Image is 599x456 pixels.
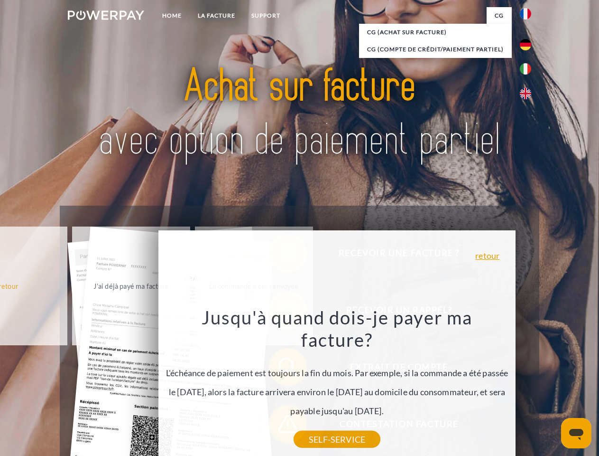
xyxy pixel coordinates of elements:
a: CG (Compte de crédit/paiement partiel) [359,41,512,58]
img: fr [520,8,531,19]
a: CG (achat sur facture) [359,24,512,41]
div: J'ai déjà payé ma facture [78,279,184,292]
a: Home [154,7,190,24]
img: it [520,63,531,75]
img: de [520,39,531,50]
div: L'échéance de paiement est toujours la fin du mois. Par exemple, si la commande a été passée le [... [164,306,510,439]
h3: Jusqu'à quand dois-je payer ma facture? [164,306,510,351]
a: retour [475,251,499,260]
img: logo-powerpay-white.svg [68,10,144,20]
a: CG [487,7,512,24]
img: title-powerpay_fr.svg [91,46,508,182]
a: Support [243,7,288,24]
a: SELF-SERVICE [294,431,380,448]
iframe: Bouton de lancement de la fenêtre de messagerie [561,418,591,448]
img: en [520,88,531,99]
a: LA FACTURE [190,7,243,24]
